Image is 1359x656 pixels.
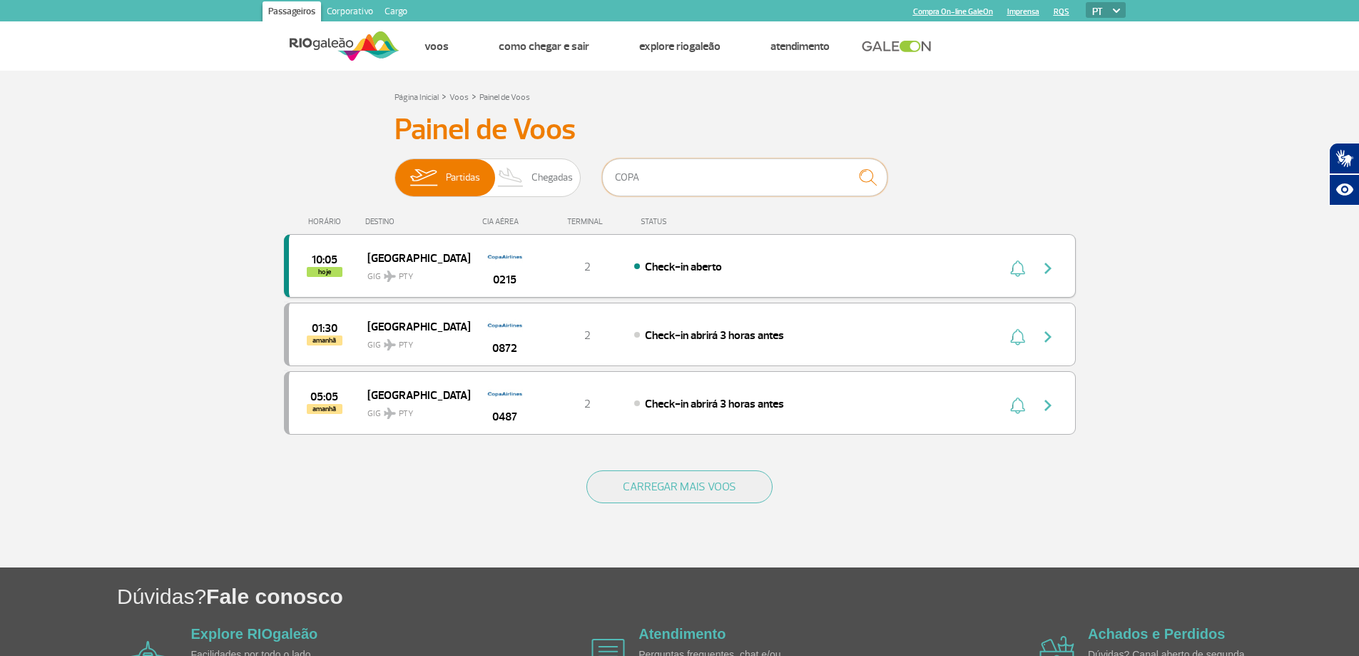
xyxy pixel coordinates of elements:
img: sino-painel-voo.svg [1010,328,1025,345]
a: Atendimento [770,39,830,54]
span: hoje [307,267,342,277]
a: Explore RIOgaleão [191,626,318,642]
a: Como chegar e sair [499,39,589,54]
span: GIG [367,263,459,283]
span: [GEOGRAPHIC_DATA] [367,317,459,335]
a: Voos [424,39,449,54]
span: [GEOGRAPHIC_DATA] [367,385,459,404]
a: Cargo [379,1,413,24]
img: slider-desembarque [490,159,532,196]
span: GIG [367,331,459,352]
a: > [472,88,477,104]
span: Fale conosco [206,585,343,608]
a: Painel de Voos [479,92,530,103]
div: HORÁRIO [288,217,366,226]
a: Página Inicial [395,92,439,103]
input: Voo, cidade ou cia aérea [602,158,887,196]
span: 2 [584,328,591,343]
a: > [442,88,447,104]
span: 2 [584,397,591,411]
span: PTY [399,271,413,283]
span: 0215 [493,271,516,288]
span: Check-in aberto [645,260,722,274]
span: GIG [367,400,459,420]
div: CIA AÉREA [469,217,541,226]
span: Partidas [446,159,480,196]
span: amanhã [307,335,342,345]
a: Explore RIOgaleão [639,39,721,54]
span: Check-in abrirá 3 horas antes [645,328,784,343]
span: 0872 [492,340,517,357]
div: STATUS [633,217,750,226]
button: Abrir tradutor de língua de sinais. [1329,143,1359,174]
button: Abrir recursos assistivos. [1329,174,1359,206]
img: sino-painel-voo.svg [1010,397,1025,414]
img: seta-direita-painel-voo.svg [1039,260,1057,277]
img: slider-embarque [401,159,446,196]
img: seta-direita-painel-voo.svg [1039,328,1057,345]
h1: Dúvidas? [117,582,1359,611]
img: destiny_airplane.svg [384,408,396,419]
span: Check-in abrirá 3 horas antes [645,397,784,411]
img: destiny_airplane.svg [384,339,396,350]
div: DESTINO [365,217,469,226]
a: Compra On-line GaleOn [913,7,993,16]
span: 2025-10-02 05:05:00 [310,392,338,402]
span: PTY [399,408,413,420]
div: Plugin de acessibilidade da Hand Talk. [1329,143,1359,206]
a: RQS [1054,7,1069,16]
h3: Painel de Voos [395,112,965,148]
a: Achados e Perdidos [1088,626,1225,642]
span: 0487 [492,408,517,425]
span: 2025-10-01 10:05:00 [312,255,337,265]
a: Voos [449,92,469,103]
a: Imprensa [1007,7,1039,16]
span: [GEOGRAPHIC_DATA] [367,248,459,267]
span: 2025-10-02 01:30:00 [312,323,337,333]
div: TERMINAL [541,217,633,226]
img: destiny_airplane.svg [384,271,396,282]
img: sino-painel-voo.svg [1010,260,1025,277]
a: Passageiros [263,1,321,24]
span: PTY [399,339,413,352]
a: Corporativo [321,1,379,24]
a: Atendimento [638,626,726,642]
button: CARREGAR MAIS VOOS [586,470,773,503]
span: amanhã [307,404,342,414]
img: seta-direita-painel-voo.svg [1039,397,1057,414]
span: Chegadas [531,159,573,196]
span: 2 [584,260,591,274]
